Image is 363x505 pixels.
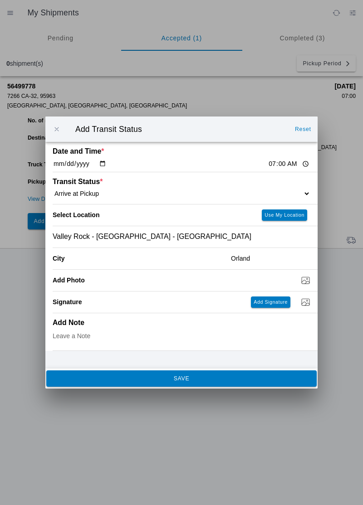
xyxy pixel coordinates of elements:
label: Select Location [53,211,99,219]
ion-label: Transit Status [53,178,246,186]
ion-button: Add Signature [251,296,290,308]
ion-label: City [53,255,224,262]
ion-label: Add Note [53,319,246,327]
label: Signature [53,298,82,306]
span: Valley Rock - [GEOGRAPHIC_DATA] - [GEOGRAPHIC_DATA] [53,233,251,241]
ion-button: SAVE [46,370,317,387]
ion-label: Date and Time [53,147,246,155]
ion-button: Reset [291,122,315,136]
ion-title: Add Transit Status [66,125,290,134]
ion-button: Use My Location [262,209,307,221]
